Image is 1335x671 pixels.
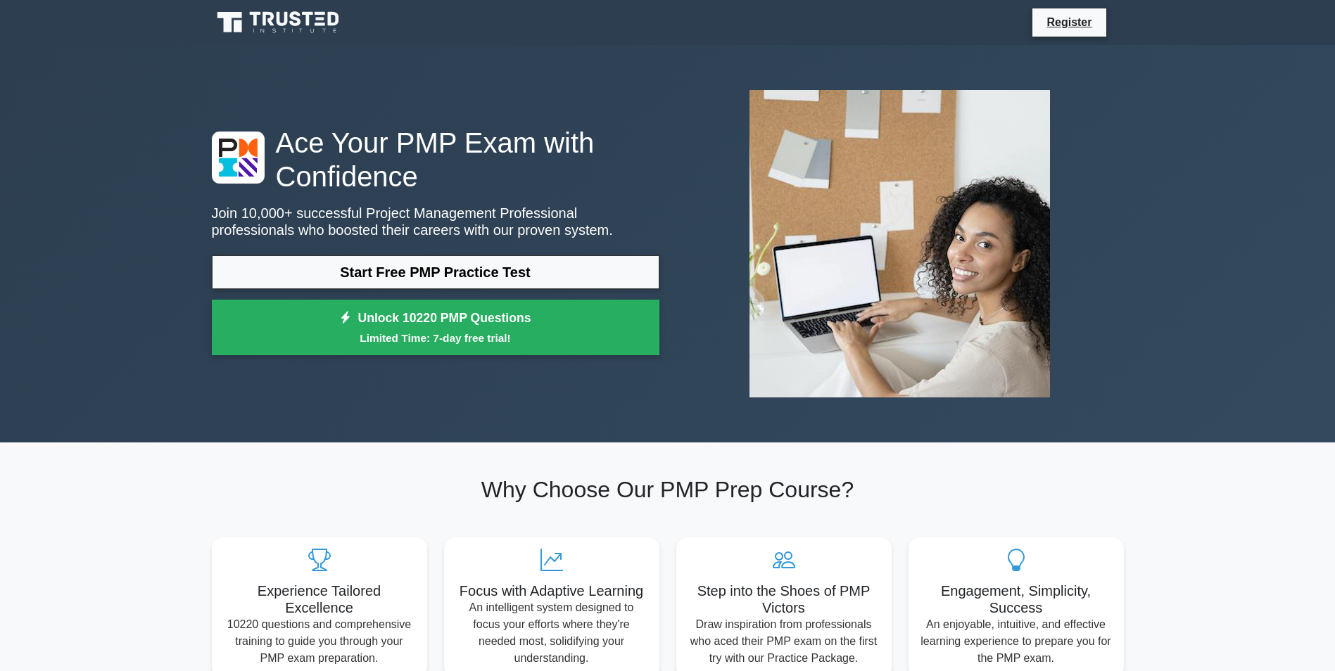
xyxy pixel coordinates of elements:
[688,582,880,616] h5: Step into the Shoes of PMP Victors
[212,300,659,356] a: Unlock 10220 PMP QuestionsLimited Time: 7-day free trial!
[920,582,1113,616] h5: Engagement, Simplicity, Success
[212,126,659,193] h1: Ace Your PMP Exam with Confidence
[920,616,1113,667] p: An enjoyable, intuitive, and effective learning experience to prepare you for the PMP exam.
[455,582,648,599] h5: Focus with Adaptive Learning
[212,205,659,238] p: Join 10,000+ successful Project Management Professional professionals who boosted their careers w...
[223,616,416,667] p: 10220 questions and comprehensive training to guide you through your PMP exam preparation.
[212,255,659,289] a: Start Free PMP Practice Test
[223,582,416,616] h5: Experience Tailored Excellence
[229,330,642,346] small: Limited Time: 7-day free trial!
[212,476,1124,503] h2: Why Choose Our PMP Prep Course?
[1038,13,1100,31] a: Register
[688,616,880,667] p: Draw inspiration from professionals who aced their PMP exam on the first try with our Practice Pa...
[455,599,648,667] p: An intelligent system designed to focus your efforts where they're needed most, solidifying your ...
